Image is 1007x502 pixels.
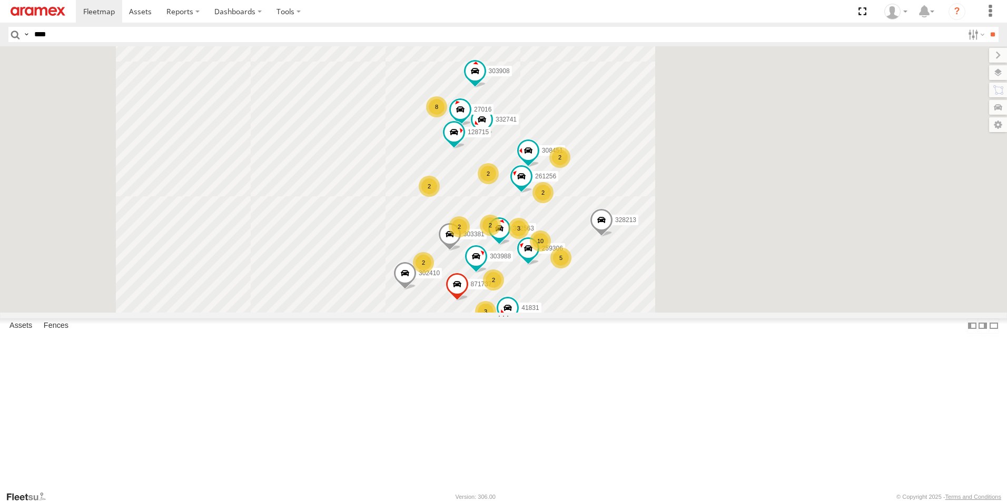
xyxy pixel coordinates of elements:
[463,231,485,238] span: 303381
[489,67,510,75] span: 303908
[38,318,74,333] label: Fences
[989,318,999,334] label: Hide Summary Table
[478,163,499,184] div: 2
[4,318,37,333] label: Assets
[496,116,517,124] span: 332741
[949,3,965,20] i: ?
[513,225,534,233] span: 302563
[521,304,539,312] span: 41831
[22,27,31,42] label: Search Query
[426,96,447,117] div: 8
[419,269,440,277] span: 302410
[615,216,636,224] span: 328213
[967,318,978,334] label: Dock Summary Table to the Left
[989,117,1007,132] label: Map Settings
[449,216,470,237] div: 2
[468,128,489,136] span: 128715
[474,106,491,114] span: 27016
[964,27,986,42] label: Search Filter Options
[419,176,440,197] div: 2
[550,247,571,268] div: 5
[542,245,563,253] span: 259306
[471,281,492,288] span: 871737
[480,215,501,236] div: 2
[542,147,563,154] span: 308451
[549,147,570,168] div: 2
[475,301,496,322] div: 3
[483,269,504,290] div: 2
[532,182,554,203] div: 2
[945,494,1001,500] a: Terms and Conditions
[896,494,1001,500] div: © Copyright 2025 -
[490,253,511,260] span: 303988
[413,252,434,273] div: 2
[978,318,988,334] label: Dock Summary Table to the Right
[535,173,556,180] span: 261256
[6,491,54,502] a: Visit our Website
[508,218,529,239] div: 3
[530,230,551,252] div: 10
[881,4,911,19] div: Mohammed Fahim
[11,7,65,16] img: aramex-logo.svg
[456,494,496,500] div: Version: 306.00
